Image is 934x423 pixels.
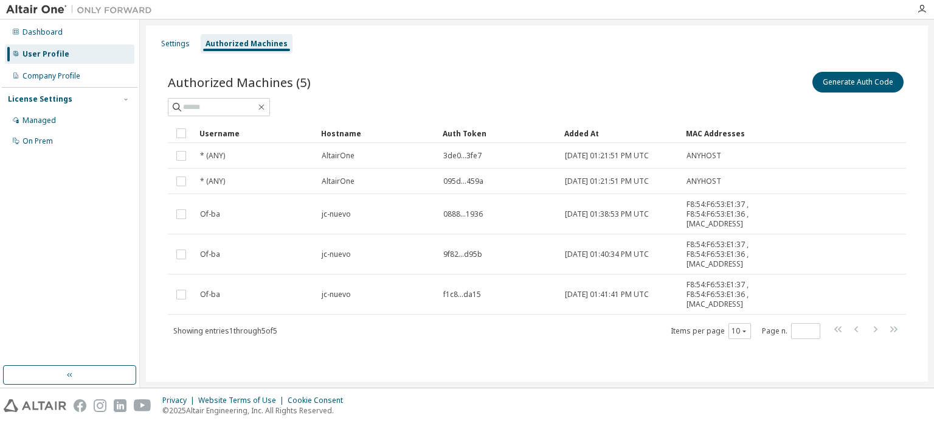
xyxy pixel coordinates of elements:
[200,151,225,161] span: * (ANY)
[168,74,311,91] span: Authorized Machines (5)
[322,250,351,259] span: jc-nuevo
[443,290,481,299] span: f1c8...da15
[198,396,288,405] div: Website Terms of Use
[22,49,69,59] div: User Profile
[687,240,778,269] span: F8:54:F6:53:E1:37 , F8:54:F6:53:E1:36 , [MAC_ADDRESS]
[443,124,555,143] div: Auth Token
[565,209,649,219] span: [DATE] 01:38:53 PM UTC
[443,151,482,161] span: 3de0...3fe7
[173,326,277,336] span: Showing entries 1 through 5 of 5
[762,323,820,339] span: Page n.
[4,399,66,412] img: altair_logo.svg
[687,177,721,186] span: ANYHOST
[6,4,158,16] img: Altair One
[322,290,351,299] span: jc-nuevo
[443,209,483,219] span: 0888...1936
[671,323,751,339] span: Items per page
[199,124,311,143] div: Username
[134,399,151,412] img: youtube.svg
[8,94,72,104] div: License Settings
[322,151,355,161] span: AltairOne
[687,280,778,309] span: F8:54:F6:53:E1:37 , F8:54:F6:53:E1:36 , [MAC_ADDRESS]
[686,124,778,143] div: MAC Addresses
[200,209,220,219] span: Of-ba
[162,396,198,405] div: Privacy
[22,71,80,81] div: Company Profile
[687,151,721,161] span: ANYHOST
[94,399,106,412] img: instagram.svg
[322,209,351,219] span: jc-nuevo
[812,72,904,93] button: Generate Auth Code
[161,39,190,49] div: Settings
[206,39,288,49] div: Authorized Machines
[200,290,220,299] span: Of-ba
[687,200,778,229] span: F8:54:F6:53:E1:37 , F8:54:F6:53:E1:36 , [MAC_ADDRESS]
[22,116,56,125] div: Managed
[22,27,63,37] div: Dashboard
[200,177,225,186] span: * (ANY)
[288,396,350,405] div: Cookie Consent
[732,326,748,336] button: 10
[114,399,126,412] img: linkedin.svg
[443,177,483,186] span: 095d...459a
[321,124,433,143] div: Hostname
[200,250,220,259] span: Of-ba
[322,177,355,186] span: AltairOne
[565,290,649,299] span: [DATE] 01:41:41 PM UTC
[74,399,86,412] img: facebook.svg
[162,405,350,416] p: © 2025 Altair Engineering, Inc. All Rights Reserved.
[565,151,649,161] span: [DATE] 01:21:51 PM UTC
[565,250,649,259] span: [DATE] 01:40:34 PM UTC
[565,177,649,186] span: [DATE] 01:21:51 PM UTC
[564,124,676,143] div: Added At
[443,250,482,259] span: 9f82...d95b
[22,136,53,146] div: On Prem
